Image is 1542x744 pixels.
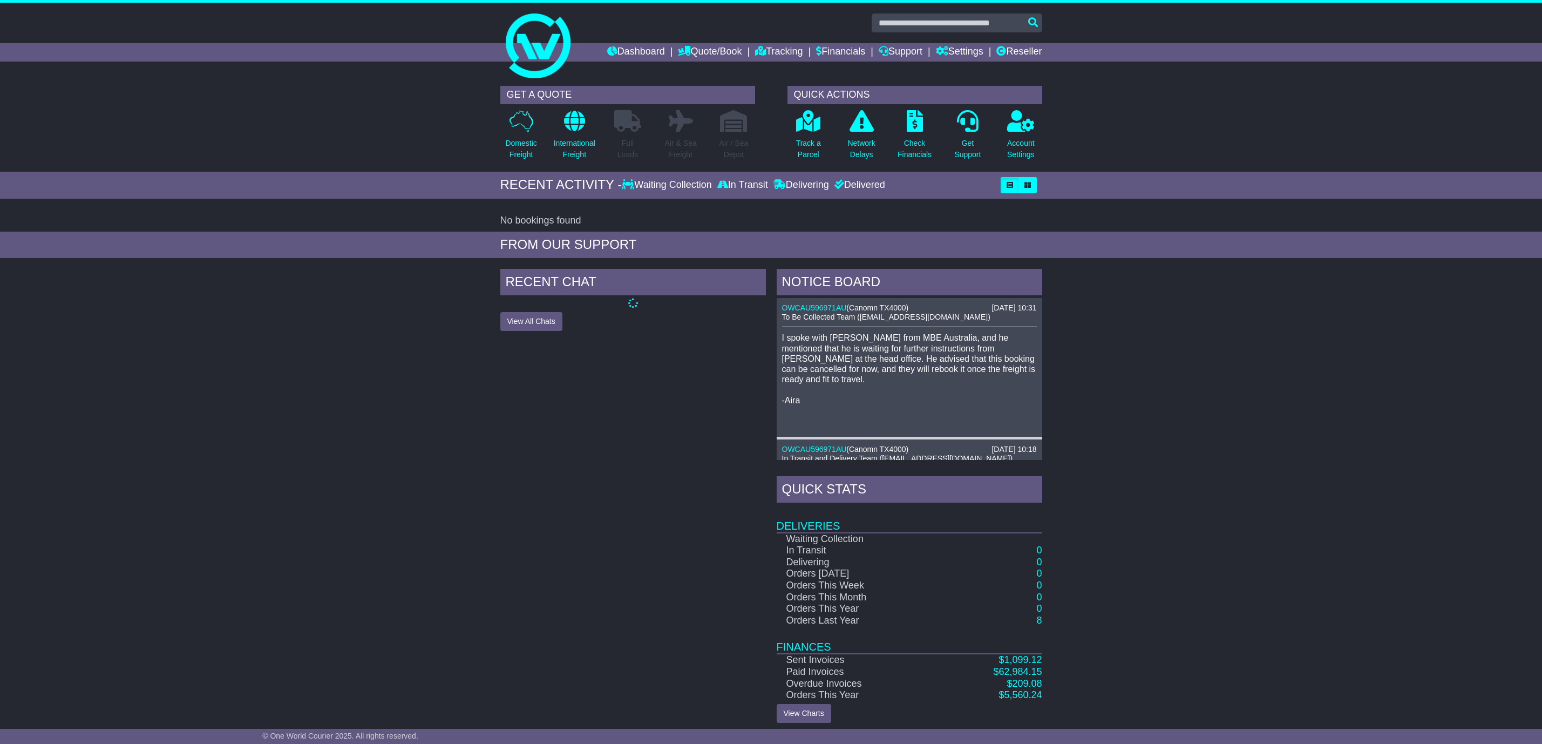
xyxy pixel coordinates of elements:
[1036,615,1042,626] a: 8
[777,592,938,604] td: Orders This Month
[849,445,906,454] span: Canomn TX4000
[505,110,537,166] a: DomesticFreight
[1036,545,1042,556] a: 0
[782,303,847,312] a: OWCAU596971AU
[777,666,938,678] td: Paid Invoices
[782,313,990,321] span: To Be Collected Team ([EMAIL_ADDRESS][DOMAIN_NAME])
[993,666,1042,677] a: $62,984.15
[715,179,771,191] div: In Transit
[782,445,1037,454] div: ( )
[898,138,932,160] p: Check Financials
[847,138,875,160] p: Network Delays
[777,626,1042,654] td: Finances
[777,580,938,592] td: Orders This Week
[782,303,1037,313] div: ( )
[1036,592,1042,603] a: 0
[832,179,885,191] div: Delivered
[954,110,981,166] a: GetSupport
[816,43,865,62] a: Financials
[954,138,981,160] p: Get Support
[777,545,938,557] td: In Transit
[991,303,1036,313] div: [DATE] 10:31
[782,333,1037,426] p: I spoke with [PERSON_NAME] from MBE Australia, and he mentioned that he is waiting for further in...
[1036,568,1042,579] a: 0
[719,138,749,160] p: Air / Sea Depot
[1007,678,1042,689] a: $209.08
[1036,580,1042,591] a: 0
[1012,678,1042,689] span: 209.08
[777,654,938,666] td: Sent Invoices
[998,654,1042,665] a: $1,099.12
[622,179,714,191] div: Waiting Collection
[897,110,932,166] a: CheckFinancials
[1036,603,1042,614] a: 0
[1007,110,1035,166] a: AccountSettings
[991,445,1036,454] div: [DATE] 10:18
[1004,689,1042,700] span: 5,560.24
[500,269,766,298] div: RECENT CHAT
[777,505,1042,533] td: Deliveries
[777,603,938,615] td: Orders This Year
[614,138,641,160] p: Full Loads
[500,86,755,104] div: GET A QUOTE
[500,312,562,331] button: View All Chats
[879,43,922,62] a: Support
[607,43,665,62] a: Dashboard
[1007,138,1035,160] p: Account Settings
[500,177,622,193] div: RECENT ACTIVITY -
[1004,654,1042,665] span: 1,099.12
[554,138,595,160] p: International Freight
[500,215,1042,227] div: No bookings found
[678,43,742,62] a: Quote/Book
[777,269,1042,298] div: NOTICE BOARD
[782,454,1013,463] span: In Transit and Delivery Team ([EMAIL_ADDRESS][DOMAIN_NAME])
[782,445,847,454] a: OWCAU596971AU
[936,43,983,62] a: Settings
[1036,557,1042,567] a: 0
[777,615,938,627] td: Orders Last Year
[777,689,938,701] td: Orders This Year
[996,43,1042,62] a: Reseller
[777,678,938,690] td: Overdue Invoices
[998,666,1042,677] span: 62,984.15
[796,138,821,160] p: Track a Parcel
[849,303,906,312] span: Canomn TX4000
[777,476,1042,505] div: Quick Stats
[777,557,938,569] td: Delivering
[796,110,821,166] a: Track aParcel
[665,138,697,160] p: Air & Sea Freight
[505,138,536,160] p: Domestic Freight
[777,533,938,545] td: Waiting Collection
[777,704,831,723] a: View Charts
[500,237,1042,253] div: FROM OUR SUPPORT
[553,110,596,166] a: InternationalFreight
[998,689,1042,700] a: $5,560.24
[771,179,832,191] div: Delivering
[787,86,1042,104] div: QUICK ACTIONS
[262,732,418,740] span: © One World Courier 2025. All rights reserved.
[777,568,938,580] td: Orders [DATE]
[755,43,803,62] a: Tracking
[847,110,875,166] a: NetworkDelays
